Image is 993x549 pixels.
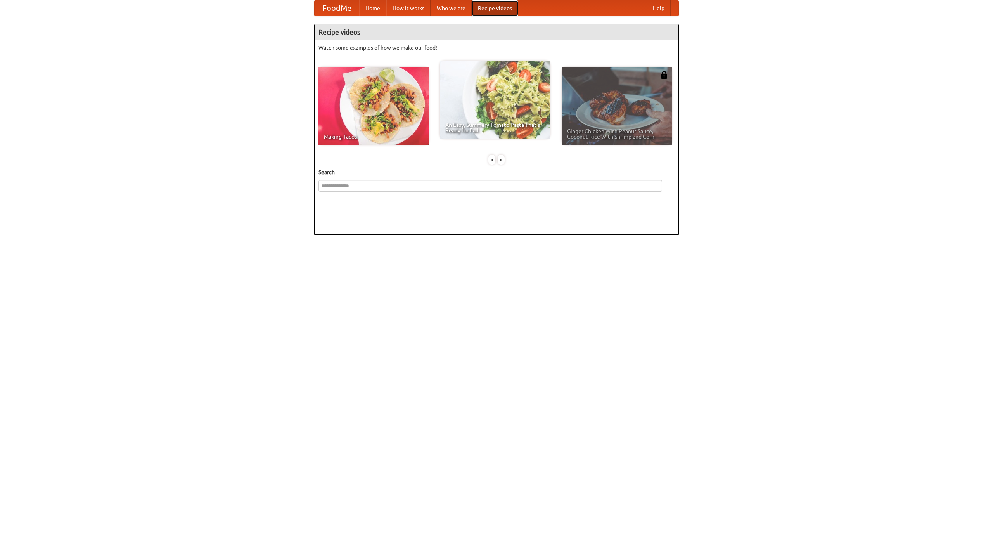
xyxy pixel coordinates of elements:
a: How it works [386,0,431,16]
div: « [488,155,495,165]
a: An Easy, Summery Tomato Pasta That's Ready for Fall [440,61,550,139]
span: An Easy, Summery Tomato Pasta That's Ready for Fall [445,122,545,133]
h5: Search [318,168,675,176]
a: Help [647,0,671,16]
a: Making Tacos [318,67,429,145]
a: Recipe videos [472,0,518,16]
span: Making Tacos [324,134,423,139]
a: FoodMe [315,0,359,16]
p: Watch some examples of how we make our food! [318,44,675,52]
a: Who we are [431,0,472,16]
a: Home [359,0,386,16]
h4: Recipe videos [315,24,678,40]
div: » [498,155,505,165]
img: 483408.png [660,71,668,79]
